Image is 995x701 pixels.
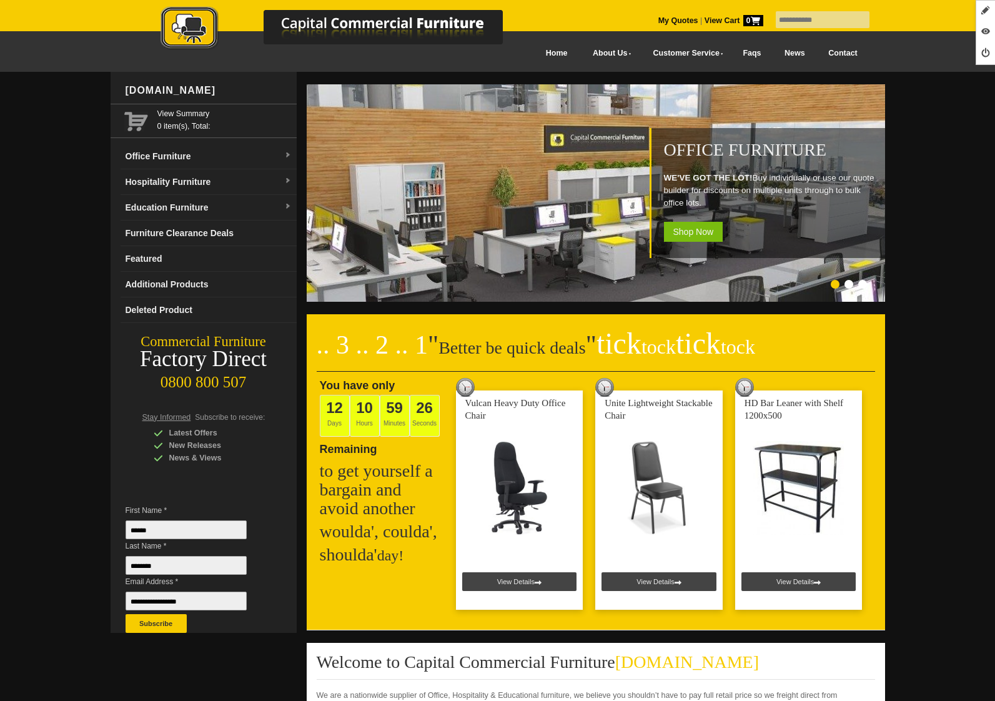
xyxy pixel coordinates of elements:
[658,16,698,25] a: My Quotes
[702,16,763,25] a: View Cart0
[735,378,754,397] img: tick tock deal clock
[126,504,265,517] span: First Name *
[195,413,265,422] span: Subscribe to receive:
[121,297,297,323] a: Deleted Product
[320,395,350,437] span: Days
[858,280,867,289] li: Page dot 3
[816,39,869,67] a: Contact
[641,336,676,358] span: tock
[320,522,445,541] h2: woulda', coulda',
[126,592,247,610] input: Email Address *
[320,379,395,392] span: You have only
[705,16,763,25] strong: View Cart
[121,246,297,272] a: Featured
[743,15,763,26] span: 0
[416,399,433,416] span: 26
[579,39,639,67] a: About Us
[126,575,265,588] span: Email Address *
[428,331,438,359] span: "
[615,652,759,672] span: [DOMAIN_NAME]
[111,350,297,368] div: Factory Direct
[320,545,445,565] h2: shoulda'
[111,333,297,350] div: Commercial Furniture
[126,6,563,56] a: Capital Commercial Furniture Logo
[126,614,187,633] button: Subscribe
[844,280,853,289] li: Page dot 2
[664,173,753,182] strong: WE'VE GOT THE LOT!
[380,395,410,437] span: Minutes
[284,177,292,185] img: dropdown
[317,331,428,359] span: .. 3 .. 2 .. 1
[121,195,297,221] a: Education Furnituredropdown
[154,427,272,439] div: Latest Offers
[356,399,373,416] span: 10
[157,107,292,120] a: View Summary
[410,395,440,437] span: Seconds
[721,336,755,358] span: tock
[126,520,247,539] input: First Name *
[317,334,875,372] h2: Better be quick deals
[731,39,773,67] a: Faqs
[307,84,888,302] img: Office Furniture
[664,172,879,209] p: Buy individually or use our quote builder for discounts on multiple units through to bulk office ...
[664,222,723,242] span: Shop Now
[317,653,875,680] h2: Welcome to Capital Commercial Furniture
[126,556,247,575] input: Last Name *
[377,547,404,564] span: day!
[142,413,191,422] span: Stay Informed
[456,378,475,397] img: tick tock deal clock
[586,331,755,359] span: "
[111,367,297,391] div: 0800 800 507
[773,39,816,67] a: News
[595,378,614,397] img: tick tock deal clock
[639,39,731,67] a: Customer Service
[121,72,297,109] div: [DOMAIN_NAME]
[157,107,292,131] span: 0 item(s), Total:
[326,399,343,416] span: 12
[121,221,297,246] a: Furniture Clearance Deals
[121,144,297,169] a: Office Furnituredropdown
[126,6,563,52] img: Capital Commercial Furniture Logo
[284,152,292,159] img: dropdown
[126,540,265,552] span: Last Name *
[664,141,879,159] h1: Office Furniture
[154,452,272,464] div: News & Views
[320,462,445,518] h2: to get yourself a bargain and avoid another
[597,327,755,360] span: tick tick
[154,439,272,452] div: New Releases
[320,438,377,455] span: Remaining
[121,169,297,195] a: Hospitality Furnituredropdown
[386,399,403,416] span: 59
[121,272,297,297] a: Additional Products
[284,203,292,211] img: dropdown
[307,295,888,304] a: Office Furniture WE'VE GOT THE LOT!Buy individually or use our quote builder for discounts on mul...
[831,280,839,289] li: Page dot 1
[350,395,380,437] span: Hours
